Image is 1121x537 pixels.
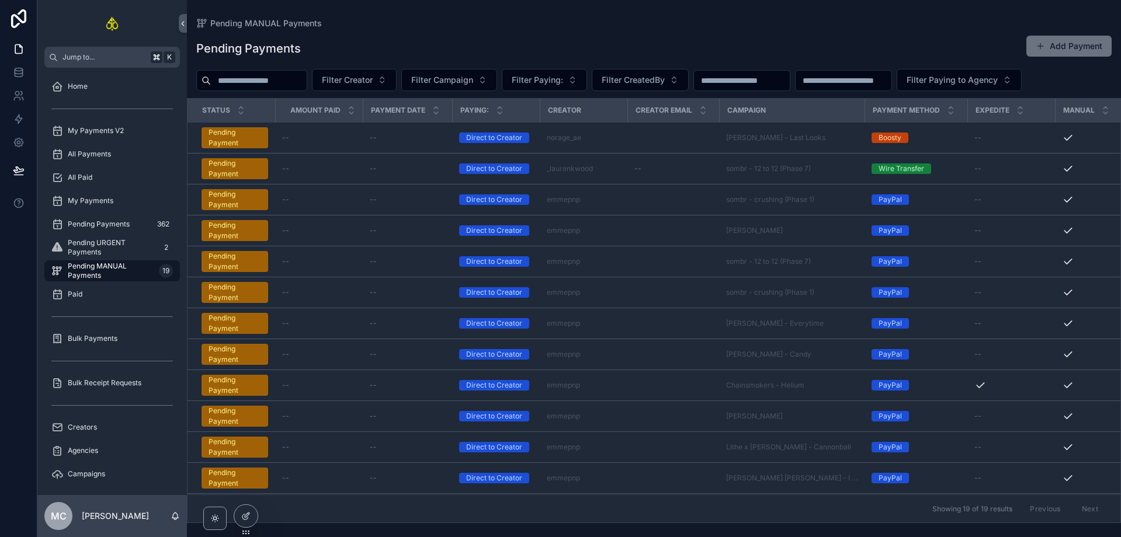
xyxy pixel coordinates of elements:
span: All Paid [68,173,92,182]
a: PayPal [872,473,960,483]
div: Boosty [879,132,901,143]
a: sombr - crushing (Phase 1) [726,195,858,204]
a: -- [974,257,1048,266]
img: App logo [105,14,120,33]
div: Pending Payment [209,220,261,241]
span: Filter CreatedBy [602,74,665,86]
a: PayPal [872,194,960,205]
a: [PERSON_NAME] - Candy [726,350,811,359]
span: MC [51,509,67,523]
a: Pending MANUAL Payments [196,18,322,29]
a: [PERSON_NAME] [726,412,783,421]
a: -- [974,164,1048,173]
span: Payment Method [873,106,940,115]
a: emmepnp [547,226,580,235]
a: Direct to Creator [459,194,533,205]
a: sombr - 12 to 12 (Phase 7) [726,257,858,266]
a: PayPal [872,225,960,236]
span: K [165,53,174,62]
div: Pending Payment [209,375,261,396]
a: Boosty [872,132,960,143]
a: Agencies [44,440,180,461]
a: emmepnp [547,257,580,266]
a: Pending Payment [202,344,268,365]
a: -- [370,319,445,328]
a: emmepnp [547,381,620,390]
a: Chainsmokers - Helium [726,381,804,390]
a: Lithe x [PERSON_NAME] - Cannonball [726,442,851,452]
div: Direct to Creator [466,411,522,421]
span: sombr - 12 to 12 (Phase 7) [726,257,811,266]
span: emmepnp [547,473,580,483]
span: Home [68,82,88,91]
a: [PERSON_NAME] [PERSON_NAME] - I luv that babe [726,473,858,483]
span: Agencies [68,446,98,455]
span: -- [974,442,981,452]
button: Jump to...K [44,47,180,68]
span: -- [282,164,289,173]
a: emmepnp [547,226,620,235]
span: Pending URGENT Payments [68,238,154,257]
div: Pending Payment [209,189,261,210]
a: Direct to Creator [459,225,533,236]
button: Select Button [312,69,397,91]
a: _laurenkwood [547,164,620,173]
a: Direct to Creator [459,442,533,452]
a: Direct to Creator [459,380,533,390]
a: -- [370,288,445,297]
a: -- [282,288,356,297]
a: Direct to Creator [459,287,533,298]
a: [PERSON_NAME] - Everytime [726,319,824,328]
a: All Paid [44,167,180,188]
div: Wire Transfer [879,163,924,174]
span: -- [370,381,377,390]
a: -- [370,257,445,266]
a: norage_ae [547,133,620,142]
span: sombr - crushing (Phase 1) [726,288,814,297]
div: Direct to Creator [466,442,522,452]
span: [PERSON_NAME] - Last Looks [726,133,825,142]
span: -- [974,350,981,359]
span: -- [282,226,289,235]
span: emmepnp [547,412,580,421]
span: -- [370,412,377,421]
span: Expedite [976,106,1009,115]
a: Pending Payment [202,313,268,334]
span: Jump to... [63,53,146,62]
span: All Payments [68,149,111,159]
a: emmepnp [547,381,580,390]
div: Pending Payment [209,158,261,179]
a: -- [282,442,356,452]
a: sombr - 12 to 12 (Phase 7) [726,164,858,173]
a: -- [974,319,1048,328]
a: emmepnp [547,319,580,328]
a: Pending Payment [202,189,268,210]
span: Payment Date [371,106,425,115]
div: Direct to Creator [466,132,522,143]
a: emmepnp [547,473,620,483]
span: sombr - crushing (Phase 1) [726,195,814,204]
a: emmepnp [547,319,620,328]
a: sombr - crushing (Phase 1) [726,288,858,297]
a: emmepnp [547,442,580,452]
span: -- [370,226,377,235]
span: emmepnp [547,288,580,297]
a: Direct to Creator [459,411,533,421]
a: Wire Transfer [872,163,960,174]
a: Pending Payment [202,437,268,458]
button: Add Payment [1026,36,1112,57]
a: Pending Payment [202,282,268,303]
a: Direct to Creator [459,132,533,143]
span: Creator Email [636,106,692,115]
button: Select Button [502,69,587,91]
a: -- [974,288,1048,297]
div: Pending Payment [209,437,261,458]
span: _laurenkwood [547,164,593,173]
div: PayPal [879,442,902,452]
h1: Pending Payments [196,40,301,57]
